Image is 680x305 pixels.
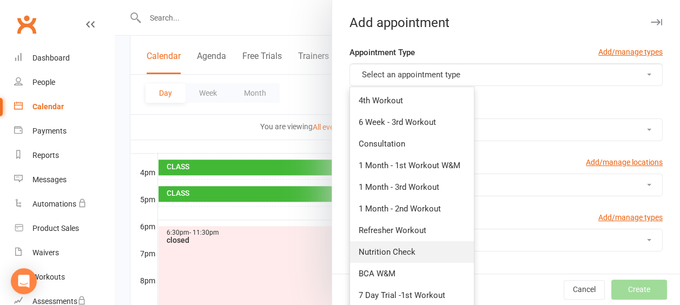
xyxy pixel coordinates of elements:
div: Dashboard [32,54,70,62]
label: Appointment Type [349,46,415,59]
span: Consultation [359,139,405,149]
a: Payments [14,119,114,143]
a: 4th Workout [350,90,474,111]
a: Add/manage types [598,211,663,223]
a: BCA W&M [350,263,474,284]
a: Messages [14,168,114,192]
span: Refresher Workout [359,226,426,235]
a: Add/manage locations [586,156,663,168]
span: BCA W&M [359,269,395,279]
a: Reports [14,143,114,168]
a: Dashboard [14,46,114,70]
div: Automations [32,200,76,208]
a: Clubworx [13,11,40,38]
a: Refresher Workout [350,220,474,241]
button: [PERSON_NAME] [349,118,663,141]
a: Consultation [350,133,474,155]
div: Open Intercom Messenger [11,268,37,294]
div: Messages [32,175,67,184]
div: Product Sales [32,224,79,233]
button: Select a location [349,174,663,196]
div: Waivers [32,248,59,257]
a: Automations [14,192,114,216]
button: Select an appointment type [349,63,663,86]
span: 4th Workout [359,96,403,105]
button: Cancel [564,280,605,300]
a: People [14,70,114,95]
span: 1 Month - 3rd Workout [359,182,439,192]
span: 1 Month - 1st Workout W&M [359,161,460,170]
a: Workouts [14,265,114,289]
span: Nutrition Check [359,247,415,257]
a: Waivers [14,241,114,265]
div: Calendar [32,102,64,111]
a: 1 Month - 2nd Workout [350,198,474,220]
span: 7 Day Trial -1st Workout [359,290,445,300]
div: Workouts [32,273,65,281]
div: People [32,78,55,87]
div: Reports [32,151,59,160]
span: Select an appointment type [362,70,460,79]
span: 6 Week - 3rd Workout [359,117,436,127]
a: 1 Month - 1st Workout W&M [350,155,474,176]
div: Add appointment [332,15,680,30]
a: Calendar [14,95,114,119]
span: 1 Month - 2nd Workout [359,204,441,214]
div: Payments [32,127,67,135]
a: Nutrition Check [350,241,474,263]
a: 1 Month - 3rd Workout [350,176,474,198]
button: Select a type [349,229,663,251]
a: Product Sales [14,216,114,241]
a: 6 Week - 3rd Workout [350,111,474,133]
a: Add/manage types [598,46,663,58]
